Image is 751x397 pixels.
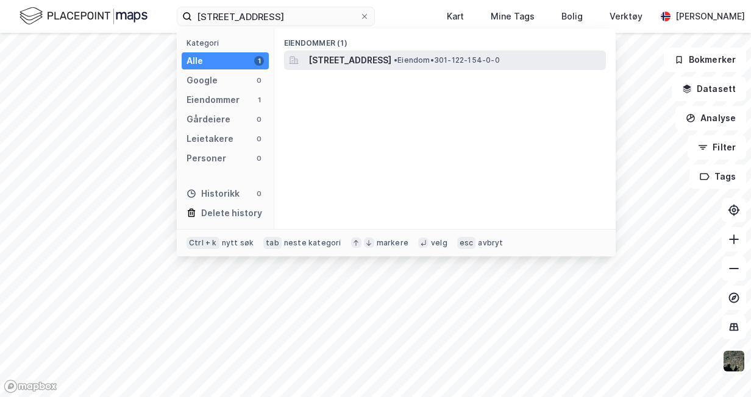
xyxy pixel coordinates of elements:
[187,151,226,166] div: Personer
[201,206,262,220] div: Delete history
[394,55,500,65] span: Eiendom • 301-122-154-0-0
[491,9,535,24] div: Mine Tags
[254,134,264,144] div: 0
[690,339,751,397] iframe: Chat Widget
[187,237,219,249] div: Ctrl + k
[377,238,408,248] div: markere
[675,106,746,130] button: Analyse
[254,189,264,198] div: 0
[610,9,642,24] div: Verktøy
[187,132,233,146] div: Leietakere
[431,238,447,248] div: velg
[394,55,397,65] span: •
[187,38,269,47] div: Kategori
[187,73,218,88] div: Google
[187,186,240,201] div: Historikk
[192,7,360,26] input: Søk på adresse, matrikkel, gårdeiere, leietakere eller personer
[254,153,264,163] div: 0
[187,93,240,107] div: Eiendommer
[690,339,751,397] div: Kontrollprogram for chat
[4,379,57,393] a: Mapbox homepage
[689,164,746,189] button: Tags
[457,237,476,249] div: esc
[672,77,746,101] button: Datasett
[254,95,264,105] div: 1
[308,53,391,68] span: [STREET_ADDRESS]
[20,5,148,27] img: logo.f888ab2527a4732fd821a326f86c7f29.svg
[675,9,745,24] div: [PERSON_NAME]
[447,9,464,24] div: Kart
[254,114,264,124] div: 0
[254,56,264,66] div: 1
[688,135,746,160] button: Filter
[478,238,503,248] div: avbryt
[561,9,583,24] div: Bolig
[263,237,282,249] div: tab
[274,29,616,51] div: Eiendommer (1)
[187,112,230,127] div: Gårdeiere
[187,54,203,68] div: Alle
[222,238,254,248] div: nytt søk
[664,47,746,72] button: Bokmerker
[254,76,264,85] div: 0
[284,238,341,248] div: neste kategori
